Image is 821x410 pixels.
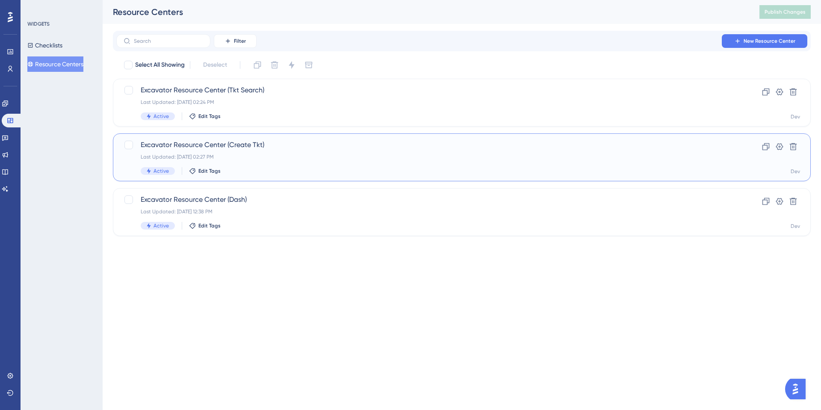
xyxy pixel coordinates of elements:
button: Edit Tags [189,168,221,174]
button: Deselect [195,57,235,73]
span: New Resource Center [744,38,795,44]
button: Edit Tags [189,113,221,120]
button: New Resource Center [722,34,807,48]
span: Excavator Resource Center (Create Tkt) [141,140,715,150]
button: Publish Changes [759,5,811,19]
span: Edit Tags [198,113,221,120]
div: Last Updated: [DATE] 02:24 PM [141,99,715,106]
span: Excavator Resource Center (Dash) [141,195,715,205]
div: Last Updated: [DATE] 12:38 PM [141,208,715,215]
iframe: UserGuiding AI Assistant Launcher [785,376,811,402]
input: Search [134,38,203,44]
span: Edit Tags [198,168,221,174]
span: Edit Tags [198,222,221,229]
span: Publish Changes [765,9,806,15]
span: Active [154,168,169,174]
button: Checklists [27,38,62,53]
span: Filter [234,38,246,44]
button: Filter [214,34,257,48]
div: Dev [791,223,800,230]
span: Active [154,113,169,120]
div: Resource Centers [113,6,738,18]
div: Dev [791,168,800,175]
button: Edit Tags [189,222,221,229]
span: Deselect [203,60,227,70]
span: Select All Showing [135,60,185,70]
button: Resource Centers [27,56,83,72]
span: Active [154,222,169,229]
div: Dev [791,113,800,120]
div: WIDGETS [27,21,50,27]
div: Last Updated: [DATE] 02:27 PM [141,153,715,160]
span: Excavator Resource Center (Tkt Search) [141,85,715,95]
